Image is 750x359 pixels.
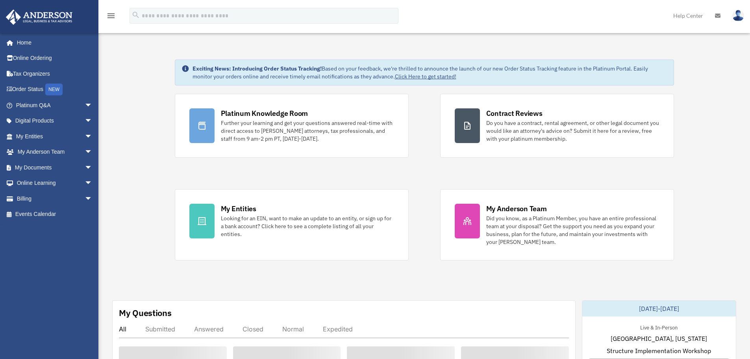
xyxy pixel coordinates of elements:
span: arrow_drop_down [85,175,100,192]
div: Submitted [145,325,175,333]
img: User Pic [732,10,744,21]
a: Click Here to get started! [395,73,456,80]
a: menu [106,14,116,20]
span: arrow_drop_down [85,113,100,129]
strong: Exciting News: Introducing Order Status Tracking! [193,65,322,72]
a: Billingarrow_drop_down [6,191,104,206]
div: Did you know, as a Platinum Member, you have an entire professional team at your disposal? Get th... [486,214,659,246]
div: [DATE]-[DATE] [582,301,736,316]
div: All [119,325,126,333]
a: My Entitiesarrow_drop_down [6,128,104,144]
span: arrow_drop_down [85,97,100,113]
div: My Questions [119,307,172,319]
i: menu [106,11,116,20]
a: Order StatusNEW [6,82,104,98]
div: Live & In-Person [634,323,684,331]
div: Answered [194,325,224,333]
div: My Entities [221,204,256,214]
a: My Anderson Team Did you know, as a Platinum Member, you have an entire professional team at your... [440,189,674,260]
div: Do you have a contract, rental agreement, or other legal document you would like an attorney's ad... [486,119,659,143]
a: My Documentsarrow_drop_down [6,160,104,175]
a: Online Learningarrow_drop_down [6,175,104,191]
a: Platinum Q&Aarrow_drop_down [6,97,104,113]
div: Contract Reviews [486,108,543,118]
a: Tax Organizers [6,66,104,82]
a: Digital Productsarrow_drop_down [6,113,104,129]
span: Structure Implementation Workshop [607,346,711,355]
div: Closed [243,325,263,333]
span: [GEOGRAPHIC_DATA], [US_STATE] [611,334,707,343]
a: Platinum Knowledge Room Further your learning and get your questions answered real-time with dire... [175,94,409,158]
div: Normal [282,325,304,333]
a: Home [6,35,100,50]
div: My Anderson Team [486,204,547,214]
div: Platinum Knowledge Room [221,108,308,118]
img: Anderson Advisors Platinum Portal [4,9,75,25]
a: Contract Reviews Do you have a contract, rental agreement, or other legal document you would like... [440,94,674,158]
a: My Anderson Teamarrow_drop_down [6,144,104,160]
div: Expedited [323,325,353,333]
span: arrow_drop_down [85,144,100,160]
a: My Entities Looking for an EIN, want to make an update to an entity, or sign up for a bank accoun... [175,189,409,260]
span: arrow_drop_down [85,160,100,176]
i: search [131,11,140,19]
span: arrow_drop_down [85,191,100,207]
div: Based on your feedback, we're thrilled to announce the launch of our new Order Status Tracking fe... [193,65,667,80]
div: Further your learning and get your questions answered real-time with direct access to [PERSON_NAM... [221,119,394,143]
div: NEW [45,84,63,95]
a: Events Calendar [6,206,104,222]
span: arrow_drop_down [85,128,100,145]
div: Looking for an EIN, want to make an update to an entity, or sign up for a bank account? Click her... [221,214,394,238]
a: Online Ordering [6,50,104,66]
